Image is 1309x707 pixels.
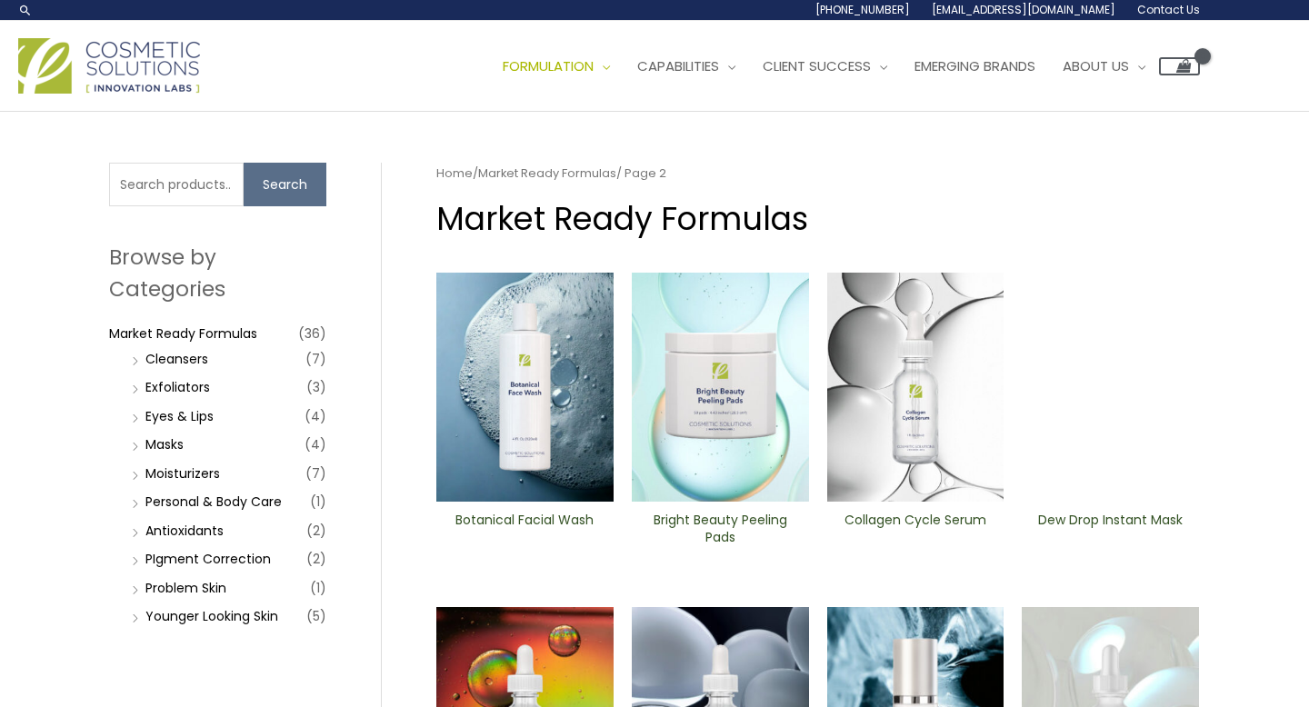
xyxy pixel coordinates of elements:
a: Emerging Brands [901,39,1049,94]
a: Bright Beauty Peeling Pads [647,512,794,553]
span: (2) [306,518,326,543]
a: View Shopping Cart, empty [1159,57,1200,75]
span: (36) [298,321,326,346]
nav: Site Navigation [475,39,1200,94]
a: About Us [1049,39,1159,94]
a: Market Ready Formulas [109,324,257,343]
a: Problem Skin [145,579,226,597]
span: (3) [306,374,326,400]
h2: Browse by Categories [109,242,326,304]
a: Market Ready Formulas [478,164,616,182]
span: (1) [310,575,326,601]
span: Emerging Brands [914,56,1035,75]
img: Botanical Facial Wash [436,273,614,502]
span: Client Success [763,56,871,75]
a: Moisturizers [145,464,220,483]
a: Exfoliators [145,378,210,396]
h2: Collagen Cycle Serum [842,512,988,546]
span: Formulation [503,56,594,75]
a: Antioxidants [145,522,224,540]
span: (7) [305,346,326,372]
a: Personal & Body Care [145,493,282,511]
h2: Bright Beauty Peeling Pads [647,512,794,546]
span: (4) [305,432,326,457]
a: Botanical Facial Wash [452,512,598,553]
input: Search products… [109,163,244,206]
span: [EMAIL_ADDRESS][DOMAIN_NAME] [932,2,1115,17]
a: Eyes & Lips [145,407,214,425]
img: Bright Beauty Peeling Pads [632,273,809,502]
h2: Botanical Facial Wash [452,512,598,546]
span: Capabilities [637,56,719,75]
span: (5) [306,603,326,629]
span: (7) [305,461,326,486]
a: Capabilities [624,39,749,94]
a: Search icon link [18,3,33,17]
a: Masks [145,435,184,453]
img: Collagen Cycle Serum [827,273,1004,502]
span: [PHONE_NUMBER] [815,2,910,17]
a: Younger Looking Skin [145,607,278,625]
a: Cleansers [145,350,208,368]
a: Client Success [749,39,901,94]
span: About Us [1063,56,1129,75]
span: (1) [310,489,326,514]
a: Home [436,164,473,182]
span: (2) [306,546,326,572]
img: Dew Drop Instant Mask [1022,273,1199,502]
h2: Dew Drop Instant Mask [1037,512,1184,546]
span: (4) [305,403,326,429]
img: Cosmetic Solutions Logo [18,38,200,94]
h1: Market Ready Formulas [436,196,1199,241]
a: Dew Drop Instant Mask [1037,512,1184,553]
button: Search [244,163,326,206]
span: Contact Us [1137,2,1200,17]
a: Formulation [489,39,624,94]
a: PIgment Correction [145,550,271,568]
a: Collagen Cycle Serum [842,512,988,553]
nav: Breadcrumb [436,163,1199,184]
